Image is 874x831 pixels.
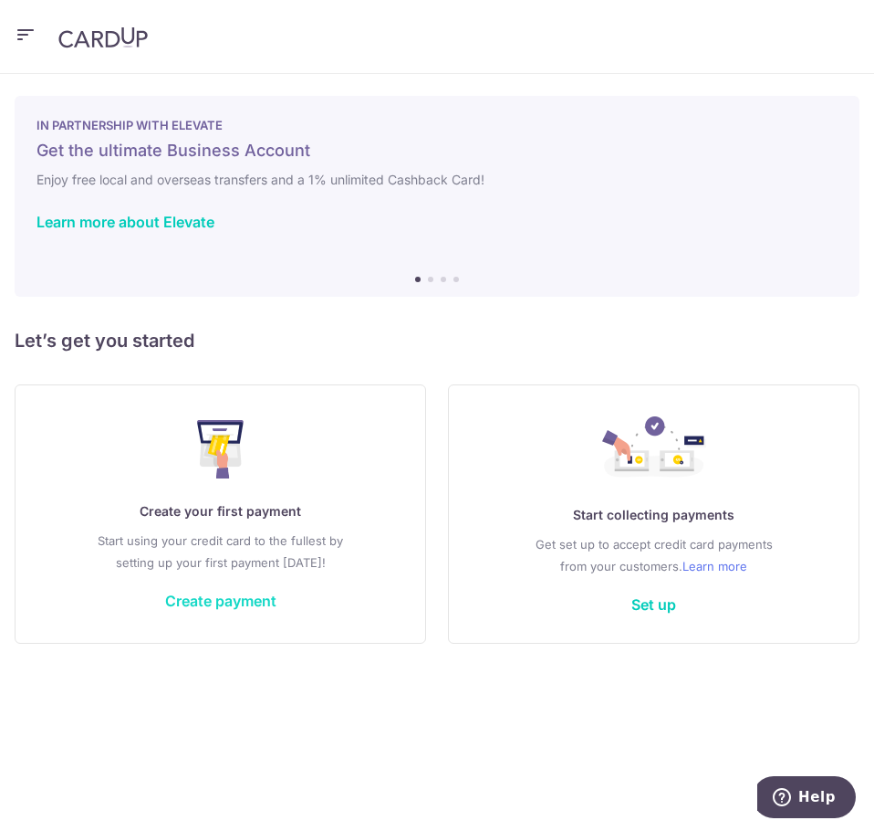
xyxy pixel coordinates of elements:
[197,420,244,479] img: Make Payment
[15,326,859,355] h5: Let’s get you started
[757,776,856,822] iframe: Opens a widget where you can find more information
[36,140,838,162] h5: Get the ultimate Business Account
[485,533,822,577] p: Get set up to accept credit card payments from your customers.
[602,416,706,482] img: Collect Payment
[682,555,747,577] a: Learn more
[58,26,148,48] img: CardUp
[485,504,822,526] p: Start collecting payments
[36,213,214,231] a: Learn more about Elevate
[36,169,838,191] h6: Enjoy free local and overseas transfers and a 1% unlimited Cashback Card!
[165,592,276,610] a: Create payment
[52,500,389,522] p: Create your first payment
[52,530,389,573] p: Start using your credit card to the fullest by setting up your first payment [DATE]!
[631,595,676,614] a: Set up
[36,118,838,132] p: IN PARTNERSHIP WITH ELEVATE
